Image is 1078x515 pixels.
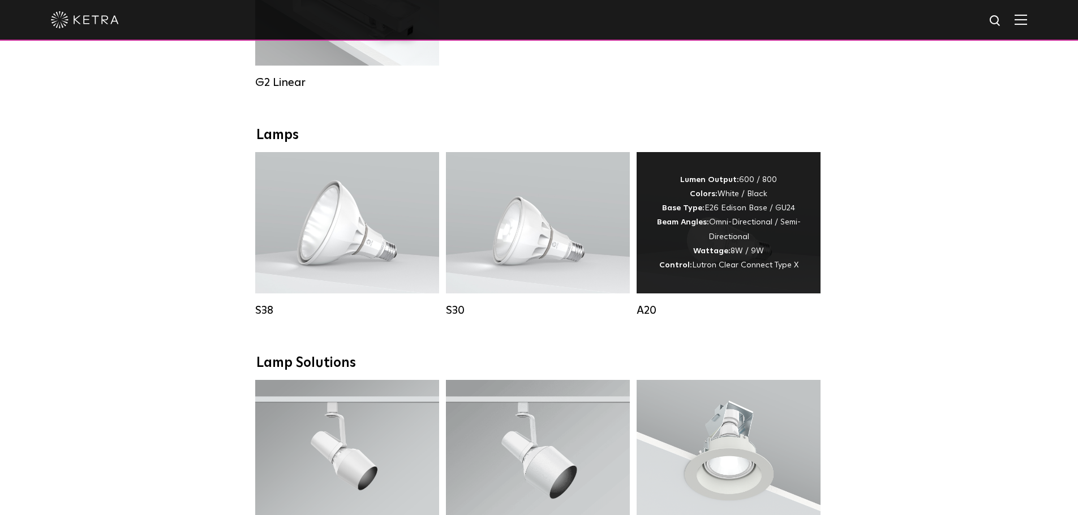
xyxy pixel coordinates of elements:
[692,261,798,269] span: Lutron Clear Connect Type X
[255,76,439,89] div: G2 Linear
[654,173,804,272] div: 600 / 800 White / Black E26 Edison Base / GU24 Omni-Directional / Semi-Directional 8W / 9W
[662,204,705,212] strong: Base Type:
[693,247,731,255] strong: Wattage:
[680,176,739,184] strong: Lumen Output:
[690,190,718,198] strong: Colors:
[255,152,439,317] a: S38 Lumen Output:1100Colors:White / BlackBase Type:E26 Edison Base / GU24Beam Angles:10° / 25° / ...
[51,11,119,28] img: ketra-logo-2019-white
[256,127,822,144] div: Lamps
[446,304,630,317] div: S30
[989,14,1003,28] img: search icon
[637,152,821,317] a: A20 Lumen Output:600 / 800Colors:White / BlackBase Type:E26 Edison Base / GU24Beam Angles:Omni-Di...
[1015,14,1027,25] img: Hamburger%20Nav.svg
[657,218,709,226] strong: Beam Angles:
[659,261,692,269] strong: Control:
[255,304,439,317] div: S38
[637,304,821,317] div: A20
[446,152,630,317] a: S30 Lumen Output:1100Colors:White / BlackBase Type:E26 Edison Base / GU24Beam Angles:15° / 25° / ...
[256,355,822,371] div: Lamp Solutions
